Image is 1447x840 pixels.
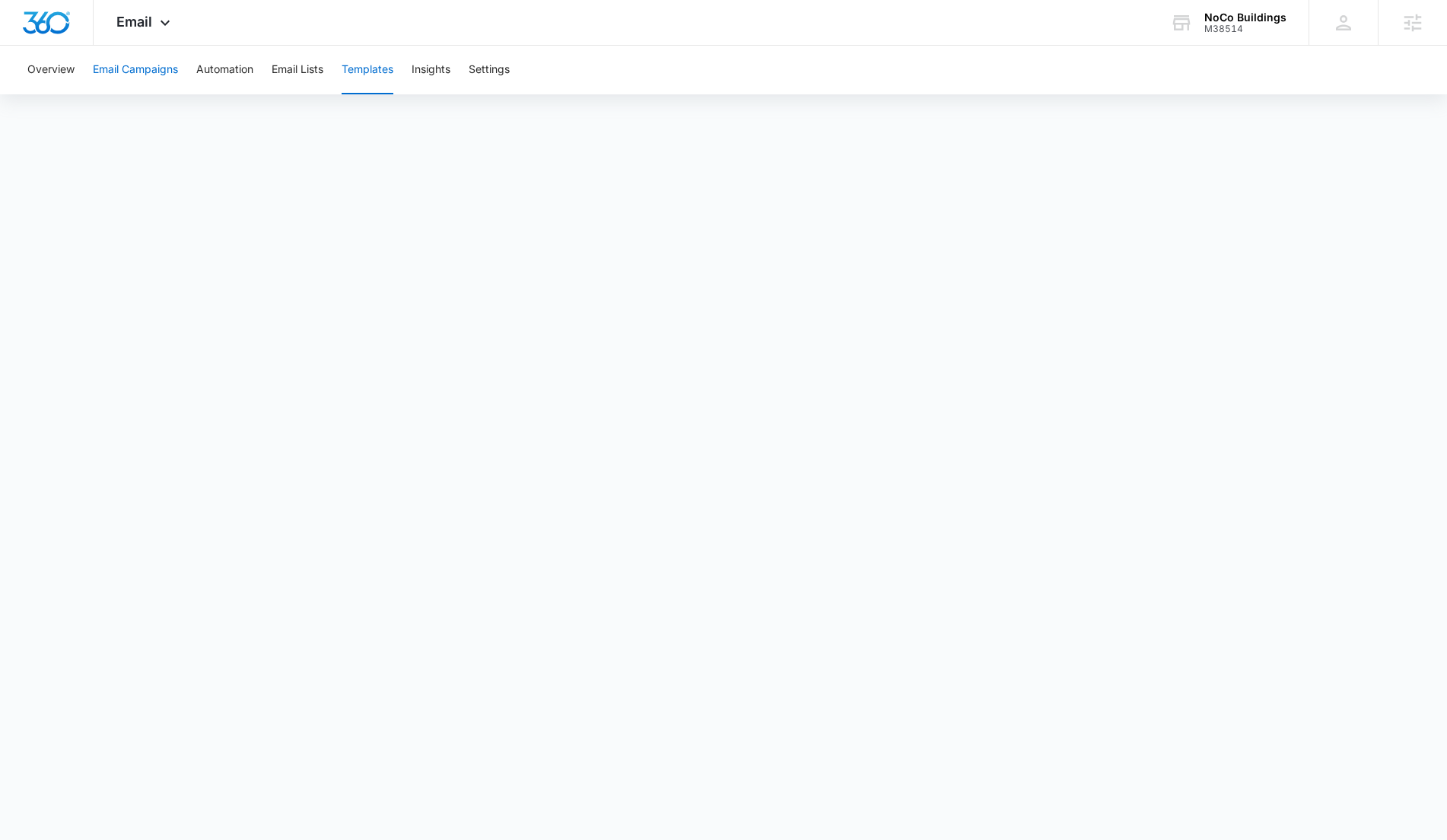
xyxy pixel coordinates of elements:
button: Overview [27,46,75,94]
button: Automation [196,46,253,94]
button: Templates [342,46,393,94]
button: Email Lists [272,46,323,94]
div: account name [1204,11,1286,24]
div: account id [1204,24,1286,34]
button: Settings [469,46,510,94]
button: Email Campaigns [93,46,178,94]
span: Email [116,14,152,30]
button: Insights [412,46,450,94]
